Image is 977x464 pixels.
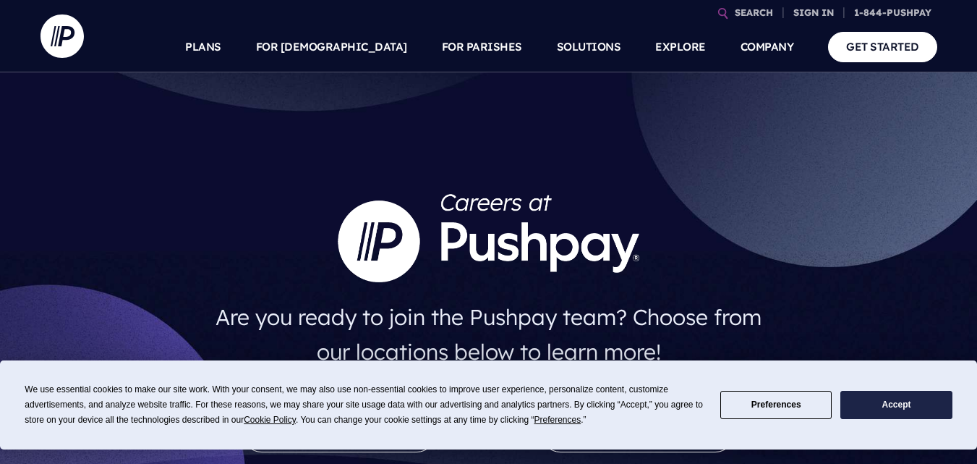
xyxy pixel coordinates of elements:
div: We use essential cookies to make our site work. With your consent, we may also use non-essential ... [25,382,703,428]
a: FOR [DEMOGRAPHIC_DATA] [256,22,407,72]
a: EXPLORE [655,22,706,72]
button: Accept [840,391,952,419]
a: FOR PARISHES [442,22,522,72]
a: PLANS [185,22,221,72]
a: GET STARTED [828,32,937,62]
h4: Are you ready to join the Pushpay team? Choose from our locations below to learn more! [201,294,776,375]
a: SOLUTIONS [557,22,621,72]
a: COMPANY [741,22,794,72]
span: Cookie Policy [244,415,296,425]
span: Preferences [534,415,581,425]
button: Preferences [720,391,832,419]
